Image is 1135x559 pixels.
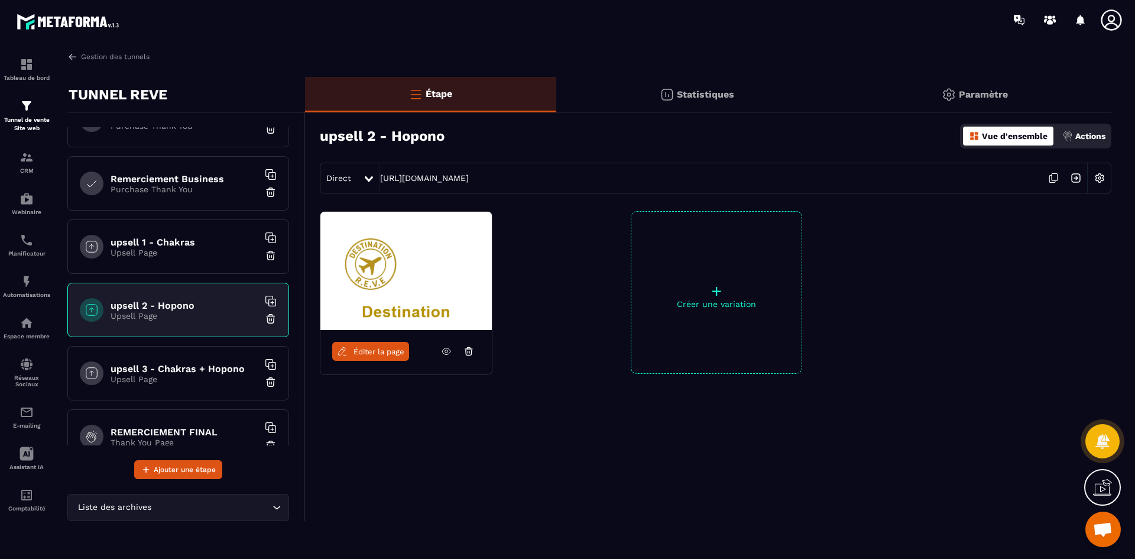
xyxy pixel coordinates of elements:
[959,89,1008,100] p: Paramètre
[1065,167,1087,189] img: arrow-next.bcc2205e.svg
[3,438,50,479] a: Assistant IA
[3,479,50,521] a: accountantaccountantComptabilité
[982,131,1048,141] p: Vue d'ensemble
[3,90,50,141] a: formationformationTunnel de vente Site web
[111,237,258,248] h6: upsell 1 - Chakras
[3,292,50,298] p: Automatisations
[20,150,34,164] img: formation
[75,501,154,514] span: Liste des archives
[111,426,258,438] h6: REMERCIEMENT FINAL
[20,357,34,371] img: social-network
[677,89,734,100] p: Statistiques
[320,128,445,144] h3: upsell 2 - Hopono
[3,141,50,183] a: formationformationCRM
[111,173,258,185] h6: Remerciement Business
[154,501,270,514] input: Search for option
[3,396,50,438] a: emailemailE-mailing
[265,123,277,135] img: trash
[265,313,277,325] img: trash
[1062,131,1073,141] img: actions.d6e523a2.png
[265,440,277,451] img: trash
[265,250,277,261] img: trash
[660,88,674,102] img: stats.20deebd0.svg
[320,212,492,330] img: image
[265,376,277,388] img: trash
[332,342,409,361] a: Éditer la page
[111,438,258,447] p: Thank You Page
[111,300,258,311] h6: upsell 2 - Hopono
[3,348,50,396] a: social-networksocial-networkRéseaux Sociaux
[380,173,469,183] a: [URL][DOMAIN_NAME]
[154,464,216,476] span: Ajouter une étape
[3,75,50,81] p: Tableau de bord
[3,250,50,257] p: Planificateur
[3,209,50,215] p: Webinaire
[20,233,34,247] img: scheduler
[1075,131,1105,141] p: Actions
[20,405,34,419] img: email
[426,88,452,99] p: Étape
[3,116,50,133] p: Tunnel de vente Site web
[20,192,34,206] img: automations
[969,131,980,141] img: dashboard-orange.40269519.svg
[20,316,34,330] img: automations
[20,488,34,502] img: accountant
[3,49,50,90] a: formationformationTableau de bord
[134,460,222,479] button: Ajouter une étape
[265,186,277,198] img: trash
[111,311,258,321] p: Upsell Page
[3,266,50,307] a: automationsautomationsAutomatisations
[17,11,123,33] img: logo
[3,183,50,224] a: automationsautomationsWebinaire
[67,494,289,521] div: Search for option
[20,57,34,72] img: formation
[20,99,34,113] img: formation
[3,464,50,470] p: Assistant IA
[111,248,258,257] p: Upsell Page
[942,88,956,102] img: setting-gr.5f69749f.svg
[1088,167,1111,189] img: setting-w.858f3a88.svg
[69,83,167,106] p: TUNNEL REVE
[67,51,78,62] img: arrow
[3,224,50,266] a: schedulerschedulerPlanificateur
[67,51,150,62] a: Gestion des tunnels
[631,299,802,309] p: Créer une variation
[20,274,34,289] img: automations
[3,307,50,348] a: automationsautomationsEspace membre
[3,167,50,174] p: CRM
[631,283,802,299] p: +
[408,87,423,101] img: bars-o.4a397970.svg
[326,173,351,183] span: Direct
[111,374,258,384] p: Upsell Page
[3,374,50,387] p: Réseaux Sociaux
[3,505,50,512] p: Comptabilité
[3,333,50,340] p: Espace membre
[111,185,258,194] p: Purchase Thank You
[3,422,50,429] p: E-mailing
[111,363,258,374] h6: upsell 3 - Chakras + Hopono
[1085,512,1121,547] div: Ouvrir le chat
[354,347,404,356] span: Éditer la page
